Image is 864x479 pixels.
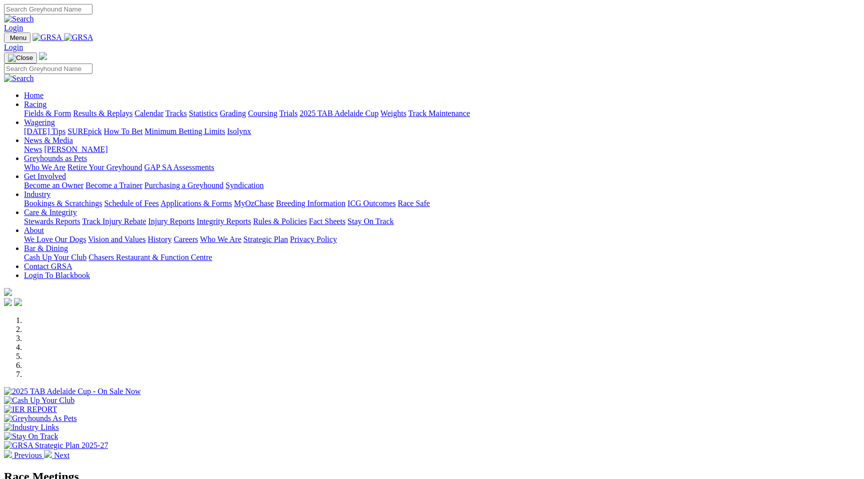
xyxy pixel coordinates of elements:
a: Applications & Forms [160,199,232,207]
a: Who We Are [200,235,241,243]
a: Stewards Reports [24,217,80,225]
a: Syndication [225,181,263,189]
a: Become an Owner [24,181,83,189]
a: Become a Trainer [85,181,142,189]
a: Login To Blackbook [24,271,90,279]
a: Chasers Restaurant & Function Centre [88,253,212,261]
span: Menu [10,34,26,41]
img: GRSA Strategic Plan 2025-27 [4,441,108,450]
a: Weights [380,109,406,117]
span: Previous [14,451,42,459]
a: Greyhounds as Pets [24,154,87,162]
a: Contact GRSA [24,262,72,270]
img: twitter.svg [14,298,22,306]
a: Industry [24,190,50,198]
img: Stay On Track [4,432,58,441]
a: MyOzChase [234,199,274,207]
input: Search [4,4,92,14]
a: Previous [4,451,44,459]
img: chevron-left-pager-white.svg [4,450,12,458]
a: News & Media [24,136,73,144]
img: 2025 TAB Adelaide Cup - On Sale Now [4,387,141,396]
a: Breeding Information [276,199,345,207]
span: Next [54,451,69,459]
img: Search [4,14,34,23]
a: [PERSON_NAME] [44,145,107,153]
img: logo-grsa-white.png [4,288,12,296]
a: Coursing [248,109,277,117]
a: Track Maintenance [408,109,470,117]
a: Bar & Dining [24,244,68,252]
a: Next [44,451,69,459]
a: Vision and Values [88,235,145,243]
a: Rules & Policies [253,217,307,225]
a: 2025 TAB Adelaide Cup [299,109,378,117]
button: Toggle navigation [4,52,37,63]
div: Bar & Dining [24,253,860,262]
a: Trials [279,109,297,117]
img: facebook.svg [4,298,12,306]
a: Track Injury Rebate [82,217,146,225]
input: Search [4,63,92,74]
a: We Love Our Dogs [24,235,86,243]
img: IER REPORT [4,405,57,414]
a: History [147,235,171,243]
div: About [24,235,860,244]
a: Wagering [24,118,55,126]
img: Cash Up Your Club [4,396,74,405]
a: Care & Integrity [24,208,77,216]
a: About [24,226,44,234]
a: Cash Up Your Club [24,253,86,261]
a: Integrity Reports [196,217,251,225]
a: Retire Your Greyhound [67,163,142,171]
a: Minimum Betting Limits [144,127,225,135]
div: Care & Integrity [24,217,860,226]
div: Wagering [24,127,860,136]
a: News [24,145,42,153]
a: Calendar [134,109,163,117]
a: Schedule of Fees [104,199,158,207]
a: [DATE] Tips [24,127,65,135]
a: Isolynx [227,127,251,135]
a: Bookings & Scratchings [24,199,102,207]
div: Greyhounds as Pets [24,163,860,172]
img: GRSA [64,33,93,42]
a: Fact Sheets [309,217,345,225]
img: chevron-right-pager-white.svg [44,450,52,458]
img: Close [8,54,33,62]
a: Tracks [165,109,187,117]
div: News & Media [24,145,860,154]
a: Home [24,91,43,99]
a: Results & Replays [73,109,132,117]
img: Search [4,74,34,83]
a: Race Safe [397,199,429,207]
a: ICG Outcomes [347,199,395,207]
a: SUREpick [67,127,101,135]
a: Racing [24,100,46,108]
a: Statistics [189,109,218,117]
a: Stay On Track [347,217,393,225]
div: Racing [24,109,860,118]
a: Who We Are [24,163,65,171]
a: Get Involved [24,172,66,180]
img: Greyhounds As Pets [4,414,77,423]
img: Industry Links [4,423,59,432]
img: GRSA [32,33,62,42]
a: How To Bet [104,127,143,135]
a: Login [4,23,23,32]
a: Grading [220,109,246,117]
a: Privacy Policy [290,235,337,243]
a: Fields & Form [24,109,71,117]
a: Purchasing a Greyhound [144,181,223,189]
a: GAP SA Assessments [144,163,214,171]
a: Careers [173,235,198,243]
div: Get Involved [24,181,860,190]
button: Toggle navigation [4,32,30,43]
div: Industry [24,199,860,208]
a: Strategic Plan [243,235,288,243]
a: Injury Reports [148,217,194,225]
a: Login [4,43,23,51]
img: logo-grsa-white.png [39,52,47,60]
